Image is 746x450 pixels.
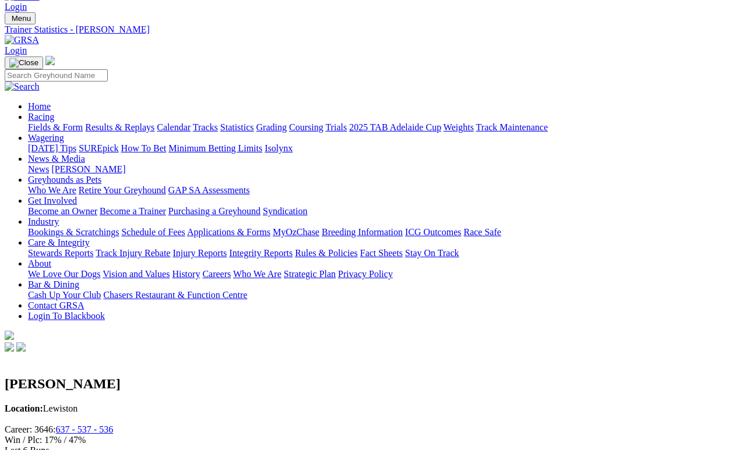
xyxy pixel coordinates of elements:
[5,24,741,35] a: Trainer Statistics - [PERSON_NAME]
[168,206,261,216] a: Purchasing a Greyhound
[5,424,32,434] span: Career:
[168,185,250,195] a: GAP SA Assessments
[28,122,741,133] div: Racing
[405,227,461,237] a: ICG Outcomes
[28,258,51,268] a: About
[173,248,227,258] a: Injury Reports
[273,227,319,237] a: MyOzChase
[28,112,54,122] a: Racing
[5,69,108,82] input: Search
[79,143,118,153] a: SUREpick
[51,164,125,174] a: [PERSON_NAME]
[44,435,86,445] text: 17% / 47%
[121,143,167,153] a: How To Bet
[5,35,39,45] img: GRSA
[28,185,741,196] div: Greyhounds as Pets
[463,227,501,237] a: Race Safe
[28,133,64,143] a: Wagering
[28,101,51,111] a: Home
[168,143,262,153] a: Minimum Betting Limits
[229,248,293,258] a: Integrity Reports
[28,154,85,164] a: News & Media
[28,300,84,310] a: Contact GRSA
[322,227,403,237] a: Breeding Information
[28,143,741,154] div: Wagering
[338,269,393,279] a: Privacy Policy
[220,122,254,132] a: Statistics
[187,227,270,237] a: Applications & Forms
[5,342,14,352] img: facebook.svg
[5,12,36,24] button: Toggle navigation
[28,143,76,153] a: [DATE] Tips
[28,196,77,205] a: Get Involved
[202,269,231,279] a: Careers
[28,311,105,321] a: Login To Blackbook
[28,290,741,300] div: Bar & Dining
[121,227,185,237] a: Schedule of Fees
[476,122,548,132] a: Track Maintenance
[5,403,78,413] span: Lewiston
[5,435,42,445] span: Win / Plc:
[263,206,307,216] a: Syndication
[5,331,14,340] img: logo-grsa-white.png
[5,82,40,92] img: Search
[444,122,474,132] a: Weights
[28,269,741,279] div: About
[360,248,403,258] a: Fact Sheets
[193,122,218,132] a: Tracks
[28,122,83,132] a: Fields & Form
[103,269,170,279] a: Vision and Values
[100,206,166,216] a: Become a Trainer
[28,269,100,279] a: We Love Our Dogs
[5,403,43,413] b: Location:
[56,424,114,434] a: 637 - 537 - 536
[28,227,119,237] a: Bookings & Scratchings
[28,206,97,216] a: Become an Owner
[79,185,166,195] a: Retire Your Greyhound
[5,45,27,55] a: Login
[325,122,347,132] a: Trials
[28,290,101,300] a: Cash Up Your Club
[28,164,741,175] div: News & Media
[289,122,323,132] a: Coursing
[5,2,27,12] a: Login
[103,290,247,300] a: Chasers Restaurant & Function Centre
[9,58,38,68] img: Close
[233,269,281,279] a: Who We Are
[295,248,358,258] a: Rules & Policies
[28,185,76,195] a: Who We Are
[28,248,741,258] div: Care & Integrity
[256,122,287,132] a: Grading
[405,248,459,258] a: Stay On Track
[28,279,79,289] a: Bar & Dining
[45,56,55,65] img: logo-grsa-white.png
[85,122,154,132] a: Results & Replays
[96,248,170,258] a: Track Injury Rebate
[28,217,59,226] a: Industry
[5,376,741,392] h2: [PERSON_NAME]
[5,56,43,69] button: Toggle navigation
[28,206,741,217] div: Get Involved
[284,269,336,279] a: Strategic Plan
[28,175,101,185] a: Greyhounds as Pets
[265,143,293,153] a: Isolynx
[157,122,191,132] a: Calendar
[12,14,31,23] span: Menu
[28,248,93,258] a: Stewards Reports
[34,424,113,434] text: 3646:
[172,269,200,279] a: History
[28,238,90,247] a: Care & Integrity
[28,227,741,238] div: Industry
[28,164,49,174] a: News
[16,342,26,352] img: twitter.svg
[349,122,441,132] a: 2025 TAB Adelaide Cup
